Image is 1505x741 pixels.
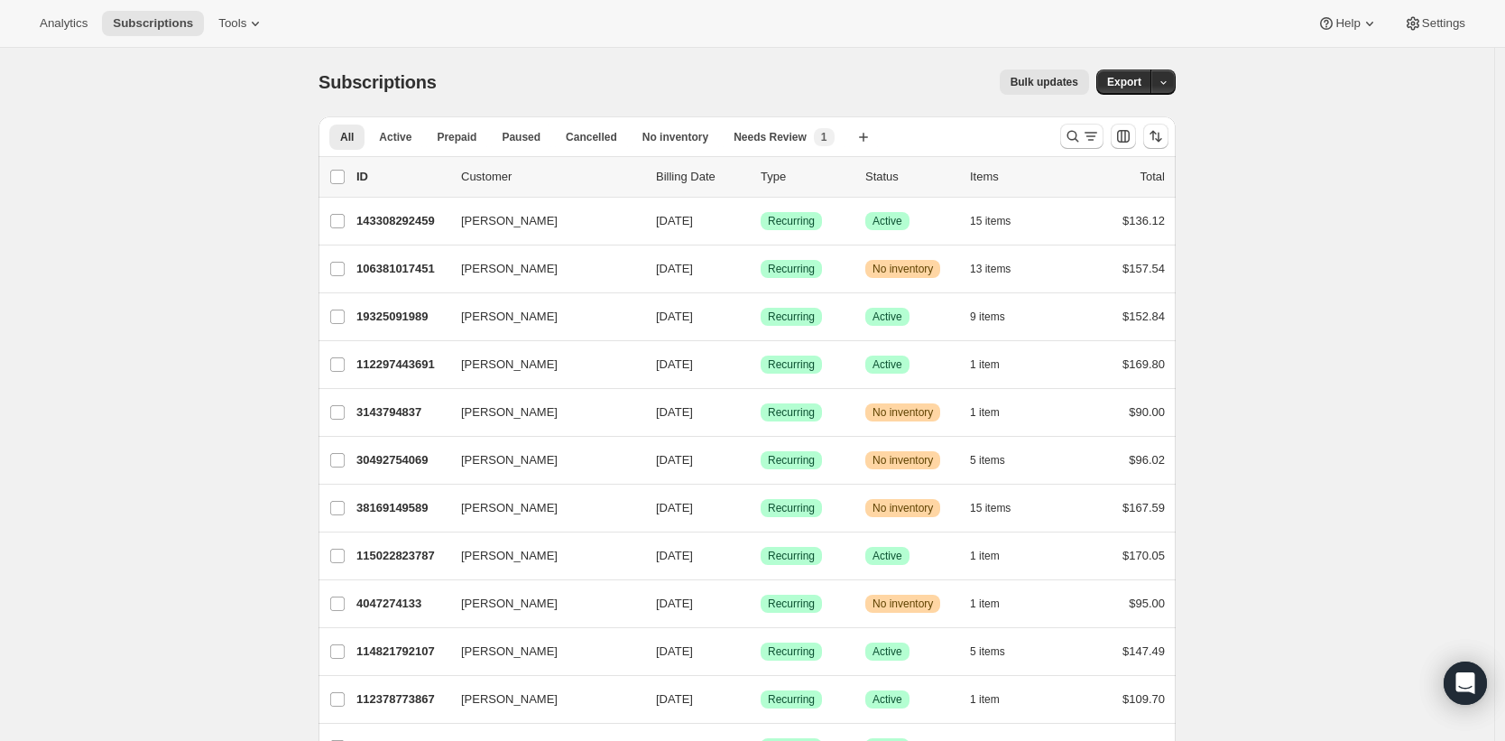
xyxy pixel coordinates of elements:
[873,549,902,563] span: Active
[1140,168,1165,186] p: Total
[356,687,1165,712] div: 112378773867[PERSON_NAME][DATE]SuccessRecurringSuccessActive1 item$109.70
[356,356,447,374] p: 112297443691
[1129,405,1165,419] span: $90.00
[1129,597,1165,610] span: $95.00
[461,499,558,517] span: [PERSON_NAME]
[970,496,1030,521] button: 15 items
[1122,549,1165,562] span: $170.05
[1096,69,1152,95] button: Export
[450,207,631,236] button: [PERSON_NAME]
[40,16,88,31] span: Analytics
[1122,692,1165,706] span: $109.70
[1422,16,1465,31] span: Settings
[379,130,411,144] span: Active
[656,692,693,706] span: [DATE]
[450,350,631,379] button: [PERSON_NAME]
[461,451,558,469] span: [PERSON_NAME]
[461,308,558,326] span: [PERSON_NAME]
[734,130,807,144] span: Needs Review
[970,168,1060,186] div: Items
[656,405,693,419] span: [DATE]
[356,260,447,278] p: 106381017451
[1143,124,1168,149] button: Sort the results
[1393,11,1476,36] button: Settings
[873,597,933,611] span: No inventory
[970,453,1005,468] span: 5 items
[1122,214,1165,227] span: $136.12
[970,692,1000,707] span: 1 item
[437,130,476,144] span: Prepaid
[356,403,447,421] p: 3143794837
[1011,75,1078,89] span: Bulk updates
[970,256,1030,282] button: 13 items
[970,304,1025,329] button: 9 items
[461,403,558,421] span: [PERSON_NAME]
[768,692,815,707] span: Recurring
[656,501,693,514] span: [DATE]
[450,589,631,618] button: [PERSON_NAME]
[450,494,631,523] button: [PERSON_NAME]
[821,130,827,144] span: 1
[1335,16,1360,31] span: Help
[340,130,354,144] span: All
[1122,262,1165,275] span: $157.54
[450,542,631,570] button: [PERSON_NAME]
[970,639,1025,664] button: 5 items
[873,405,933,420] span: No inventory
[970,214,1011,228] span: 15 items
[873,262,933,276] span: No inventory
[356,400,1165,425] div: 3143794837[PERSON_NAME][DATE]SuccessRecurringWarningNo inventory1 item$90.00
[1000,69,1089,95] button: Bulk updates
[356,168,1165,186] div: IDCustomerBilling DateTypeStatusItemsTotal
[865,168,956,186] p: Status
[656,168,746,186] p: Billing Date
[768,453,815,468] span: Recurring
[208,11,275,36] button: Tools
[642,130,708,144] span: No inventory
[356,595,447,613] p: 4047274133
[1444,662,1487,705] div: Open Intercom Messenger
[450,637,631,666] button: [PERSON_NAME]
[970,310,1005,324] span: 9 items
[656,549,693,562] span: [DATE]
[356,208,1165,234] div: 143308292459[PERSON_NAME][DATE]SuccessRecurringSuccessActive15 items$136.12
[102,11,204,36] button: Subscriptions
[970,357,1000,372] span: 1 item
[970,501,1011,515] span: 15 items
[849,125,878,150] button: Create new view
[656,310,693,323] span: [DATE]
[450,255,631,283] button: [PERSON_NAME]
[768,262,815,276] span: Recurring
[768,310,815,324] span: Recurring
[356,168,447,186] p: ID
[970,591,1020,616] button: 1 item
[970,400,1020,425] button: 1 item
[970,262,1011,276] span: 13 items
[768,597,815,611] span: Recurring
[356,496,1165,521] div: 38169149589[PERSON_NAME][DATE]SuccessRecurringWarningNo inventory15 items$167.59
[29,11,98,36] button: Analytics
[356,304,1165,329] div: 19325091989[PERSON_NAME][DATE]SuccessRecurringSuccessActive9 items$152.84
[768,549,815,563] span: Recurring
[768,501,815,515] span: Recurring
[1122,644,1165,658] span: $147.49
[356,643,447,661] p: 114821792107
[450,685,631,714] button: [PERSON_NAME]
[656,597,693,610] span: [DATE]
[1122,501,1165,514] span: $167.59
[461,643,558,661] span: [PERSON_NAME]
[656,214,693,227] span: [DATE]
[873,501,933,515] span: No inventory
[356,547,447,565] p: 115022823787
[1306,11,1389,36] button: Help
[873,453,933,468] span: No inventory
[356,212,447,230] p: 143308292459
[970,448,1025,473] button: 5 items
[656,262,693,275] span: [DATE]
[970,687,1020,712] button: 1 item
[356,256,1165,282] div: 106381017451[PERSON_NAME][DATE]SuccessRecurringWarningNo inventory13 items$157.54
[1111,124,1136,149] button: Customize table column order and visibility
[1129,453,1165,467] span: $96.02
[356,591,1165,616] div: 4047274133[PERSON_NAME][DATE]SuccessRecurringWarningNo inventory1 item$95.00
[356,543,1165,569] div: 115022823787[PERSON_NAME][DATE]SuccessRecurringSuccessActive1 item$170.05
